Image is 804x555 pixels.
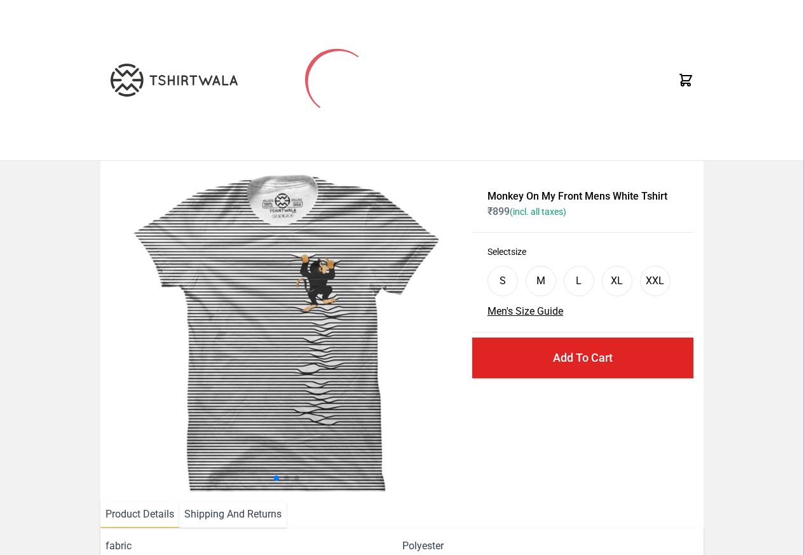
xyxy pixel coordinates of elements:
div: M [536,273,545,289]
div: L [576,273,582,289]
div: S [500,273,506,289]
img: monkey-climbing.jpg [111,171,462,491]
span: (incl. all taxes) [510,207,566,217]
li: Shipping And Returns [179,502,287,528]
button: Add To Cart [472,338,693,378]
div: XXL [646,273,664,289]
img: TW-LOGO-400-104.png [111,64,238,97]
span: ₹ 899 [487,205,566,217]
h3: Select size [487,245,678,258]
span: Polyester [402,538,444,554]
div: XL [611,273,623,289]
button: Men's Size Guide [487,304,563,319]
span: fabric [106,538,402,554]
h1: Monkey On My Front Mens White Tshirt [487,189,678,204]
li: Product Details [100,502,179,528]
